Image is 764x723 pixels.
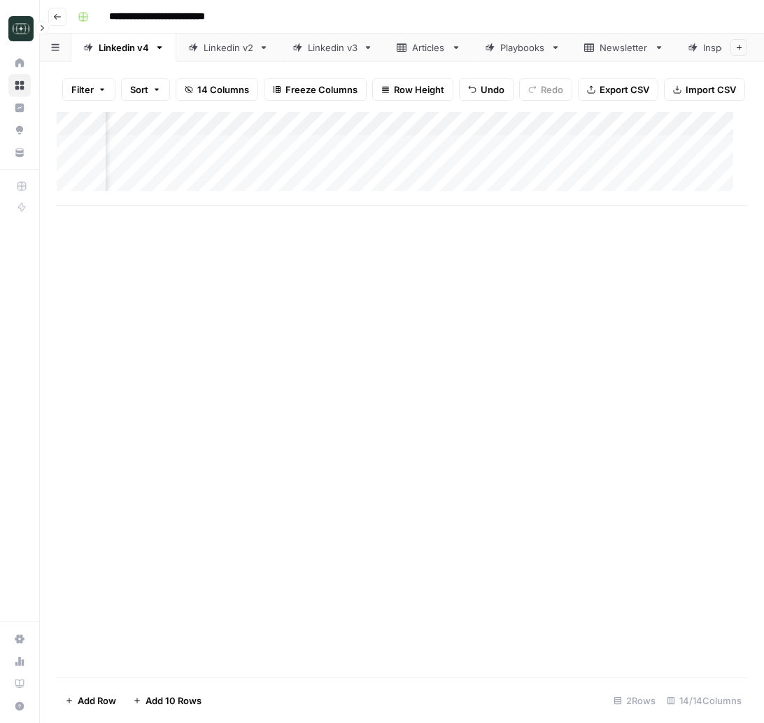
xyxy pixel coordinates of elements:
[8,673,31,695] a: Learning Hub
[57,689,125,712] button: Add Row
[71,83,94,97] span: Filter
[78,694,116,708] span: Add Row
[8,97,31,119] a: Insights
[519,78,572,101] button: Redo
[8,141,31,164] a: Your Data
[130,83,148,97] span: Sort
[8,74,31,97] a: Browse
[385,34,473,62] a: Articles
[281,34,385,62] a: Linkedin v3
[664,78,745,101] button: Import CSV
[8,695,31,717] button: Help + Support
[661,689,747,712] div: 14/14 Columns
[197,83,249,97] span: 14 Columns
[121,78,170,101] button: Sort
[8,119,31,141] a: Opportunities
[608,689,661,712] div: 2 Rows
[71,34,176,62] a: Linkedin v4
[264,78,367,101] button: Freeze Columns
[600,41,649,55] div: Newsletter
[412,41,446,55] div: Articles
[308,41,358,55] div: Linkedin v3
[8,52,31,74] a: Home
[285,83,358,97] span: Freeze Columns
[8,11,31,46] button: Workspace: Catalyst
[473,34,572,62] a: Playbooks
[500,41,545,55] div: Playbooks
[459,78,514,101] button: Undo
[703,41,728,55] div: Inspo
[686,83,736,97] span: Import CSV
[146,694,201,708] span: Add 10 Rows
[578,78,658,101] button: Export CSV
[125,689,210,712] button: Add 10 Rows
[176,34,281,62] a: Linkedin v2
[676,34,755,62] a: Inspo
[572,34,676,62] a: Newsletter
[62,78,115,101] button: Filter
[541,83,563,97] span: Redo
[8,650,31,673] a: Usage
[481,83,504,97] span: Undo
[8,628,31,650] a: Settings
[99,41,149,55] div: Linkedin v4
[204,41,253,55] div: Linkedin v2
[176,78,258,101] button: 14 Columns
[394,83,444,97] span: Row Height
[600,83,649,97] span: Export CSV
[372,78,453,101] button: Row Height
[8,16,34,41] img: Catalyst Logo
